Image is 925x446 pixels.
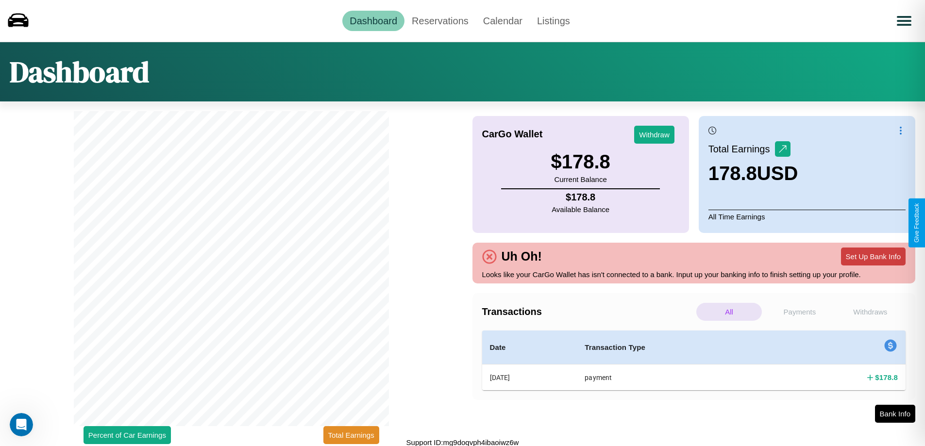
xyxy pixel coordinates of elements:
iframe: Intercom live chat [10,413,33,436]
p: Available Balance [552,203,609,216]
p: Payments [767,303,832,321]
table: simple table [482,330,906,390]
button: Total Earnings [323,426,379,444]
p: Withdraws [838,303,903,321]
h4: Date [490,342,570,353]
button: Bank Info [875,405,915,423]
h4: Transaction Type [585,342,771,353]
a: Reservations [404,11,476,31]
button: Set Up Bank Info [841,248,906,265]
p: Looks like your CarGo Wallet has isn't connected to a bank. Input up your banking info to finish ... [482,268,906,281]
h4: $ 178.8 [552,192,609,203]
h4: CarGo Wallet [482,129,543,140]
button: Percent of Car Earnings [84,426,171,444]
a: Listings [530,11,577,31]
th: [DATE] [482,364,577,391]
div: Give Feedback [913,203,920,243]
th: payment [577,364,778,391]
h4: Transactions [482,306,694,317]
p: All [696,303,762,321]
h4: $ 178.8 [875,372,898,382]
h4: Uh Oh! [497,249,547,264]
p: All Time Earnings [708,210,906,223]
a: Calendar [476,11,530,31]
h3: $ 178.8 [551,151,610,173]
h3: 178.8 USD [708,163,798,184]
button: Open menu [891,7,918,34]
p: Total Earnings [708,140,775,158]
button: Withdraw [634,126,674,144]
a: Dashboard [342,11,404,31]
p: Current Balance [551,173,610,186]
h1: Dashboard [10,52,149,92]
